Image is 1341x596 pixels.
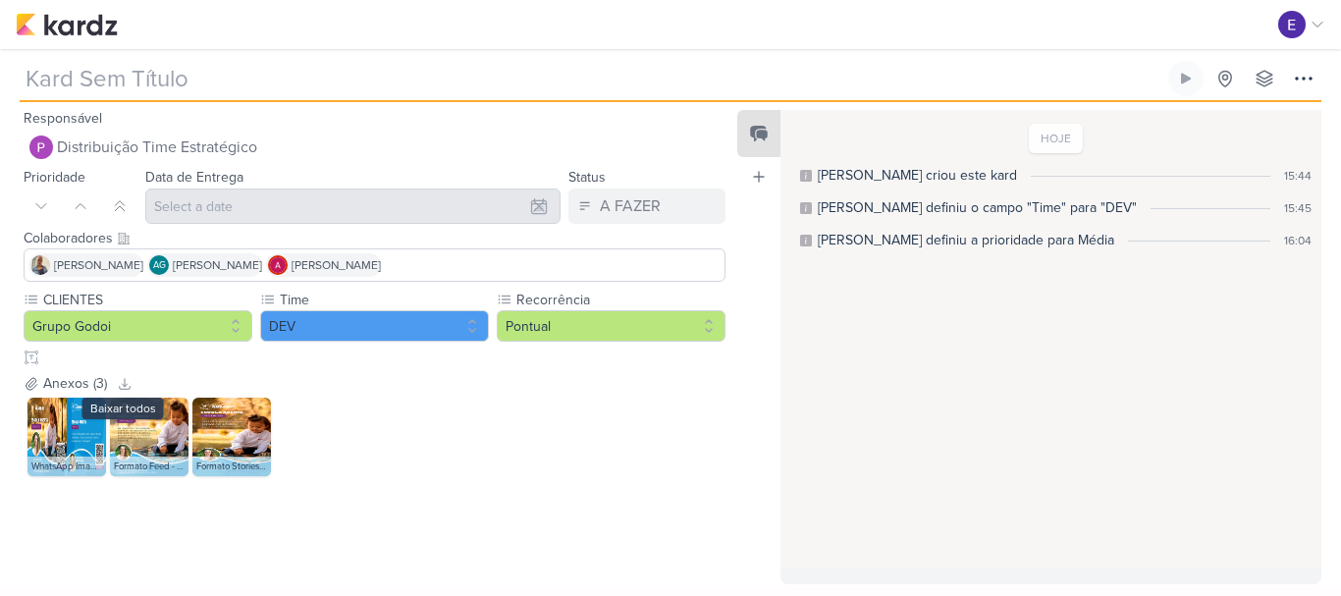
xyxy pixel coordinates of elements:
button: DEV [260,310,489,342]
div: Formato Stories - 1080x1920_v2 (2).png [192,457,271,476]
img: j8upJWZZYniFYm6mvsQSDqIhfxR3734iNWSLaI92.jpg [27,398,106,476]
button: Grupo Godoi [24,310,252,342]
span: [PERSON_NAME] [292,256,381,274]
span: [PERSON_NAME] [173,256,262,274]
div: Aline Gimenez Graciano [149,255,169,275]
div: Este log é visível à todos no kard [800,170,812,182]
input: Select a date [145,189,561,224]
div: Anexos (3) [43,373,107,394]
label: CLIENTES [41,290,252,310]
div: Baixar todos [82,398,164,419]
button: A FAZER [568,189,725,224]
img: kardz.app [16,13,118,36]
div: WhatsApp Image [DATE] 15.09.01.jpeg [27,457,106,476]
input: Kard Sem Título [20,61,1164,96]
label: Data de Entrega [145,169,243,186]
div: Aline criou este kard [818,165,1017,186]
button: Pontual [497,310,725,342]
div: Este log é visível à todos no kard [800,235,812,246]
label: Responsável [24,110,102,127]
div: A FAZER [600,194,661,218]
div: Colaboradores [24,228,725,248]
div: Formato Feed - 1080x1080_v3 (5).png [110,457,188,476]
img: Distribuição Time Estratégico [29,135,53,159]
img: Iara Santos [30,255,50,275]
div: Este log é visível à todos no kard [800,202,812,214]
label: Prioridade [24,169,85,186]
div: 15:45 [1284,199,1312,217]
label: Status [568,169,606,186]
label: Recorrência [514,290,725,310]
img: Re0ZW41tyTKXsgARORaCZo7rPfGHEJZy8xYlkZiY.png [192,398,271,476]
div: Ligar relógio [1178,71,1194,86]
div: 15:44 [1284,167,1312,185]
img: Eduardo Quaresma [1278,11,1306,38]
div: 16:04 [1284,232,1312,249]
span: [PERSON_NAME] [54,256,143,274]
button: Distribuição Time Estratégico [24,130,725,165]
div: Aline definiu a prioridade para Média [818,230,1114,250]
img: 7yvdvEaSoRG9Ro6sfCkZEJzmBPAXM1ysD2Siprj0.png [110,398,188,476]
div: Aline definiu o campo "Time" para "DEV" [818,197,1137,218]
span: Distribuição Time Estratégico [57,135,257,159]
label: Time [278,290,489,310]
p: AG [153,261,166,271]
img: Alessandra Gomes [268,255,288,275]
